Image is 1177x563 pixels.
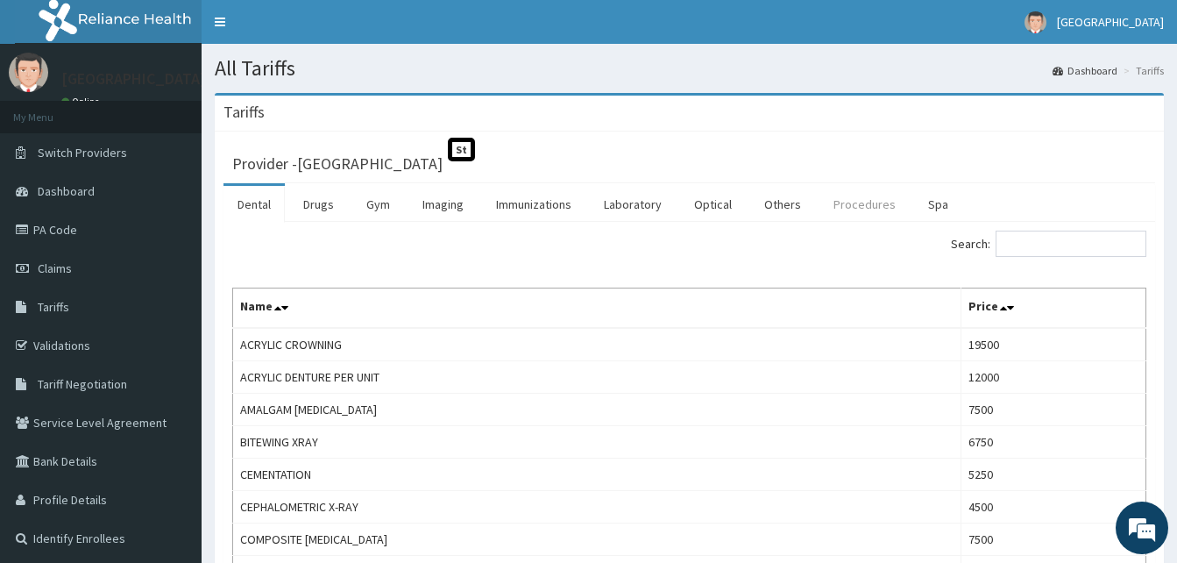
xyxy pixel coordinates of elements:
td: AMALGAM [MEDICAL_DATA] [233,394,961,426]
input: Search: [996,231,1146,257]
td: 12000 [961,361,1145,394]
h1: All Tariffs [215,57,1164,80]
span: Dashboard [38,183,95,199]
p: [GEOGRAPHIC_DATA] [61,71,206,87]
td: COMPOSITE [MEDICAL_DATA] [233,524,961,556]
a: Imaging [408,186,478,223]
a: Dental [223,186,285,223]
a: Immunizations [482,186,585,223]
a: Dashboard [1053,63,1117,78]
td: 6750 [961,426,1145,459]
td: CEMENTATION [233,459,961,491]
span: Tariffs [38,299,69,315]
td: 7500 [961,524,1145,556]
span: St [448,138,475,161]
a: Laboratory [590,186,676,223]
span: Switch Providers [38,145,127,160]
a: Optical [680,186,746,223]
td: 4500 [961,491,1145,524]
td: ACRYLIC CROWNING [233,328,961,361]
td: ACRYLIC DENTURE PER UNIT [233,361,961,394]
a: Gym [352,186,404,223]
td: 5250 [961,459,1145,491]
td: CEPHALOMETRIC X-RAY [233,491,961,524]
th: Name [233,289,961,329]
td: 7500 [961,394,1145,426]
a: Procedures [819,186,910,223]
a: Spa [914,186,962,223]
a: Drugs [289,186,348,223]
img: User Image [1025,11,1046,33]
label: Search: [951,231,1146,257]
a: Others [750,186,815,223]
td: 19500 [961,328,1145,361]
span: Claims [38,260,72,276]
h3: Tariffs [223,104,265,120]
img: User Image [9,53,48,92]
td: BITEWING XRAY [233,426,961,459]
span: [GEOGRAPHIC_DATA] [1057,14,1164,30]
span: Tariff Negotiation [38,376,127,392]
li: Tariffs [1119,63,1164,78]
h3: Provider - [GEOGRAPHIC_DATA] [232,156,443,172]
th: Price [961,289,1145,329]
a: Online [61,96,103,108]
